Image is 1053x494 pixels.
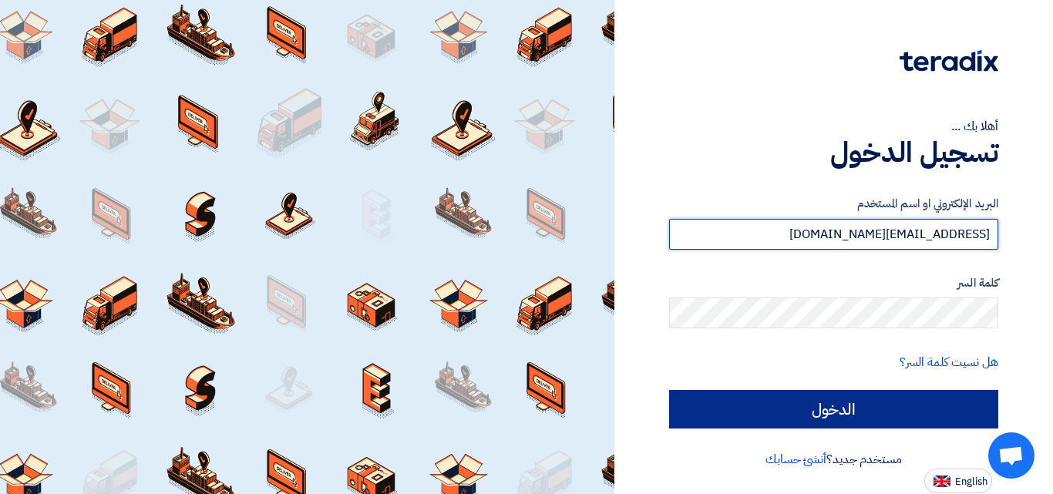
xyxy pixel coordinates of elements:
[900,50,998,72] img: Teradix logo
[988,432,1034,479] a: Open chat
[669,117,998,136] div: أهلا بك ...
[765,450,826,469] a: أنشئ حسابك
[955,476,987,487] span: English
[669,219,998,250] input: أدخل بريد العمل الإلكتروني او اسم المستخدم الخاص بك ...
[669,195,998,213] label: البريد الإلكتروني او اسم المستخدم
[934,476,950,487] img: en-US.png
[924,469,992,493] button: English
[900,353,998,371] a: هل نسيت كلمة السر؟
[669,450,998,469] div: مستخدم جديد؟
[669,136,998,170] h1: تسجيل الدخول
[669,390,998,428] input: الدخول
[669,274,998,292] label: كلمة السر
